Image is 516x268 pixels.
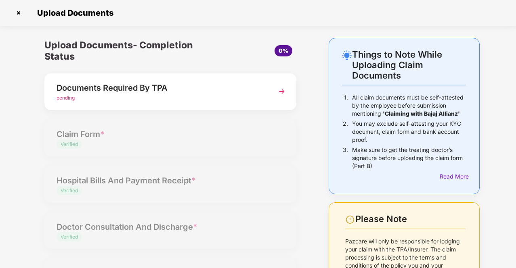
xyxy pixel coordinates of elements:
[344,93,348,118] p: 1.
[57,81,265,94] div: Documents Required By TPA
[352,49,466,81] div: Things to Note While Uploading Claim Documents
[279,47,288,54] span: 0%
[352,93,466,118] p: All claim documents must be self-attested by the employee before submission mentioning
[343,120,348,144] p: 2.
[440,172,466,181] div: Read More
[345,215,355,224] img: svg+xml;base64,PHN2ZyBpZD0iV2FybmluZ18tXzI0eDI0IiBkYXRhLW5hbWU9Ildhcm5pbmcgLSAyNHgyNCIgeG1sbnM9Im...
[355,214,466,224] div: Please Note
[343,146,348,170] p: 3.
[12,6,25,19] img: svg+xml;base64,PHN2ZyBpZD0iQ3Jvc3MtMzJ4MzIiIHhtbG5zPSJodHRwOi8vd3d3LnczLm9yZy8yMDAwL3N2ZyIgd2lkdG...
[383,110,460,117] b: 'Claiming with Bajaj Allianz'
[44,38,212,64] div: Upload Documents- Completion Status
[352,146,466,170] p: Make sure to get the treating doctor’s signature before uploading the claim form (Part B)
[352,120,466,144] p: You may exclude self-attesting your KYC document, claim form and bank account proof.
[29,8,117,18] span: Upload Documents
[275,84,289,99] img: svg+xml;base64,PHN2ZyBpZD0iTmV4dCIgeG1sbnM9Imh0dHA6Ly93d3cudzMub3JnLzIwMDAvc3ZnIiB3aWR0aD0iMzYiIG...
[57,95,75,101] span: pending
[342,50,352,60] img: svg+xml;base64,PHN2ZyB4bWxucz0iaHR0cDovL3d3dy53My5vcmcvMjAwMC9zdmciIHdpZHRoPSIyNC4wOTMiIGhlaWdodD...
